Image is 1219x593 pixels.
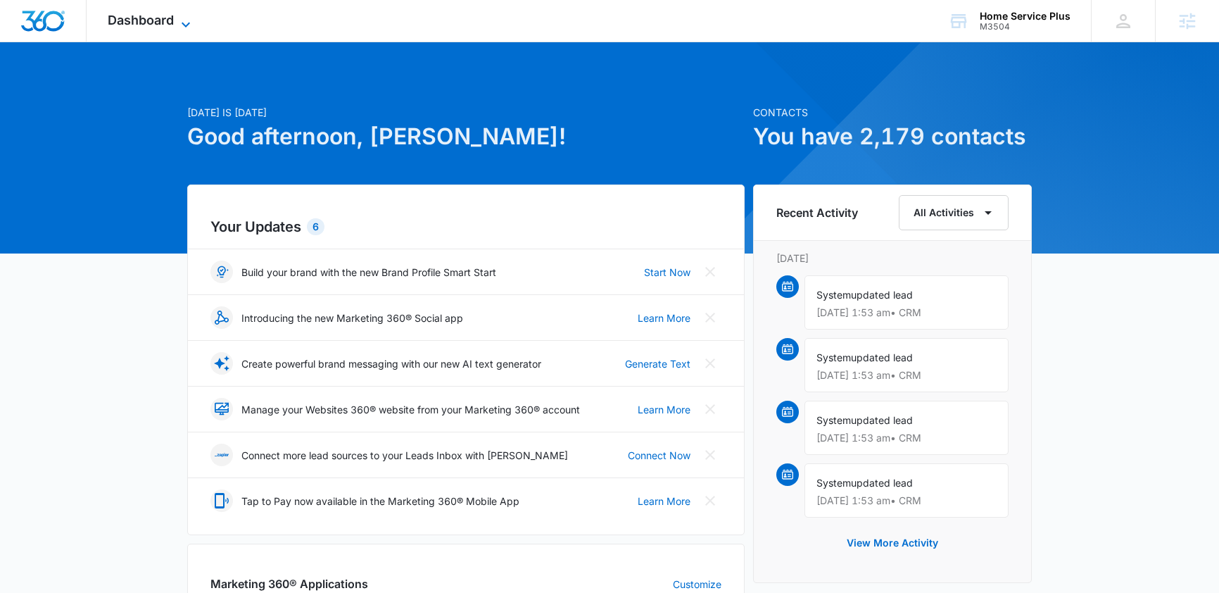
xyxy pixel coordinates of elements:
[241,356,541,371] p: Create powerful brand messaging with our new AI text generator
[699,352,721,375] button: Close
[210,575,368,592] h2: Marketing 360® Applications
[241,448,568,463] p: Connect more lead sources to your Leads Inbox with [PERSON_NAME]
[851,351,913,363] span: updated lead
[241,494,519,508] p: Tap to Pay now available in the Marketing 360® Mobile App
[816,308,997,318] p: [DATE] 1:53 am • CRM
[699,261,721,283] button: Close
[699,444,721,466] button: Close
[187,120,745,154] h1: Good afternoon, [PERSON_NAME]!
[241,311,463,325] p: Introducing the new Marketing 360® Social app
[776,204,858,221] h6: Recent Activity
[833,526,952,560] button: View More Activity
[816,433,997,443] p: [DATE] 1:53 am • CRM
[699,398,721,420] button: Close
[776,251,1009,266] p: [DATE]
[699,489,721,512] button: Close
[816,370,997,380] p: [DATE] 1:53 am • CRM
[816,351,851,363] span: System
[638,311,690,325] a: Learn More
[753,120,1032,154] h1: You have 2,179 contacts
[108,13,174,27] span: Dashboard
[241,265,496,280] p: Build your brand with the new Brand Profile Smart Start
[241,402,580,417] p: Manage your Websites 360® website from your Marketing 360® account
[638,494,690,508] a: Learn More
[816,289,851,301] span: System
[851,289,913,301] span: updated lead
[307,218,324,235] div: 6
[899,195,1009,230] button: All Activities
[851,414,913,426] span: updated lead
[699,306,721,329] button: Close
[644,265,690,280] a: Start Now
[816,414,851,426] span: System
[673,577,721,592] a: Customize
[625,356,690,371] a: Generate Text
[753,105,1032,120] p: Contacts
[980,22,1070,32] div: account id
[628,448,690,463] a: Connect Now
[816,496,997,506] p: [DATE] 1:53 am • CRM
[187,105,745,120] p: [DATE] is [DATE]
[638,402,690,417] a: Learn More
[980,11,1070,22] div: account name
[816,477,851,489] span: System
[851,477,913,489] span: updated lead
[210,216,721,237] h2: Your Updates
